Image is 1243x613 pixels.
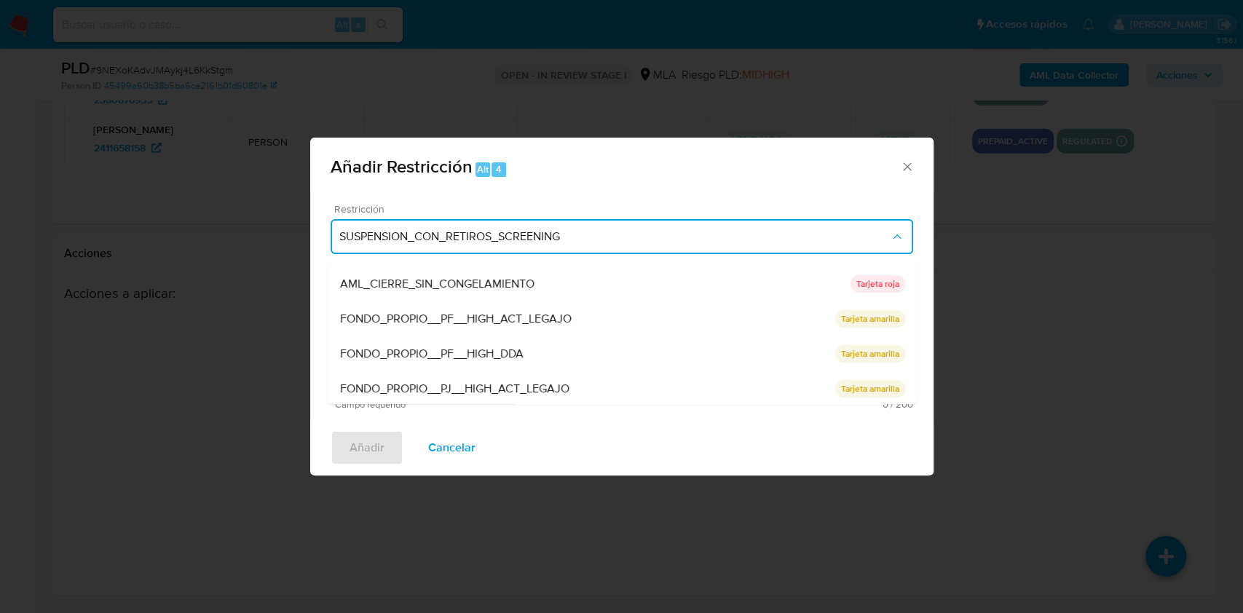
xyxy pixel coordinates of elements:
[477,162,489,176] span: Alt
[428,432,476,464] span: Cancelar
[331,219,913,254] button: Restriction
[409,430,494,465] button: Cancelar
[834,310,904,328] p: Tarjeta amarilla
[331,154,473,179] span: Añadir Restricción
[334,204,917,214] span: Restricción
[496,162,502,176] span: 4
[339,381,569,396] span: FONDO_PROPIO__PJ__HIGH_ACT_LEGAJO
[339,312,571,326] span: FONDO_PROPIO__PF__HIGH_ACT_LEGAJO
[850,275,904,293] p: Tarjeta roja
[834,345,904,363] p: Tarjeta amarilla
[339,229,890,244] span: SUSPENSION_CON_RETIROS_SCREENING
[624,400,913,409] span: Máximo 200 caracteres
[834,380,904,398] p: Tarjeta amarilla
[335,400,624,410] span: Campo requerido
[339,347,523,361] span: FONDO_PROPIO__PF__HIGH_DDA
[900,159,913,173] button: Cerrar ventana
[339,277,534,291] span: AML_CIERRE_SIN_CONGELAMIENTO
